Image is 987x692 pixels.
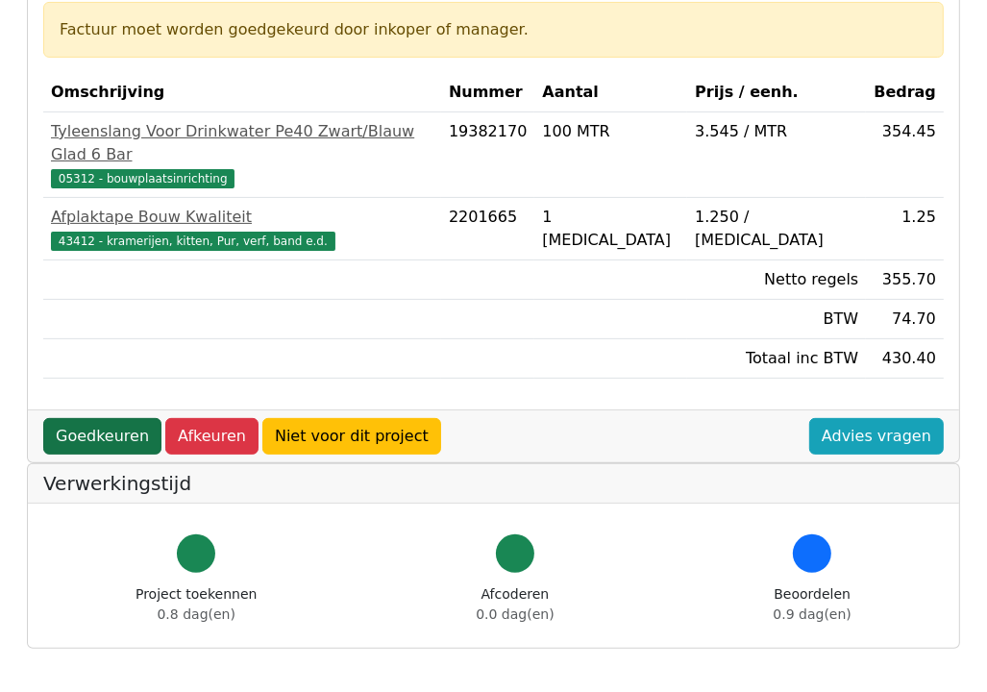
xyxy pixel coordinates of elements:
th: Nummer [441,73,534,112]
td: 2201665 [441,198,534,260]
div: 1.250 / [MEDICAL_DATA] [695,206,858,252]
div: Factuur moet worden goedgekeurd door inkoper of manager. [60,18,927,41]
span: 0.8 dag(en) [158,606,235,622]
span: 0.9 dag(en) [774,606,851,622]
td: Netto regels [687,260,866,300]
td: 430.40 [866,339,944,379]
th: Aantal [534,73,687,112]
a: Niet voor dit project [262,418,441,455]
span: 0.0 dag(en) [476,606,554,622]
span: 05312 - bouwplaatsinrichting [51,169,234,188]
a: Advies vragen [809,418,944,455]
td: 74.70 [866,300,944,339]
td: 355.70 [866,260,944,300]
a: Afplaktape Bouw Kwaliteit43412 - kramerijen, kitten, Pur, verf, band e.d. [51,206,433,252]
div: Project toekennen [136,584,257,625]
div: Afplaktape Bouw Kwaliteit [51,206,433,229]
a: Tyleenslang Voor Drinkwater Pe40 Zwart/Blauw Glad 6 Bar05312 - bouwplaatsinrichting [51,120,433,189]
th: Prijs / eenh. [687,73,866,112]
td: 354.45 [866,112,944,198]
div: 1 [MEDICAL_DATA] [542,206,679,252]
div: 3.545 / MTR [695,120,858,143]
h5: Verwerkingstijd [43,472,944,495]
div: 100 MTR [542,120,679,143]
td: 1.25 [866,198,944,260]
td: BTW [687,300,866,339]
span: 43412 - kramerijen, kitten, Pur, verf, band e.d. [51,232,335,251]
div: Afcoderen [476,584,554,625]
a: Goedkeuren [43,418,161,455]
td: Totaal inc BTW [687,339,866,379]
th: Bedrag [866,73,944,112]
td: 19382170 [441,112,534,198]
th: Omschrijving [43,73,441,112]
a: Afkeuren [165,418,259,455]
div: Tyleenslang Voor Drinkwater Pe40 Zwart/Blauw Glad 6 Bar [51,120,433,166]
div: Beoordelen [774,584,851,625]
